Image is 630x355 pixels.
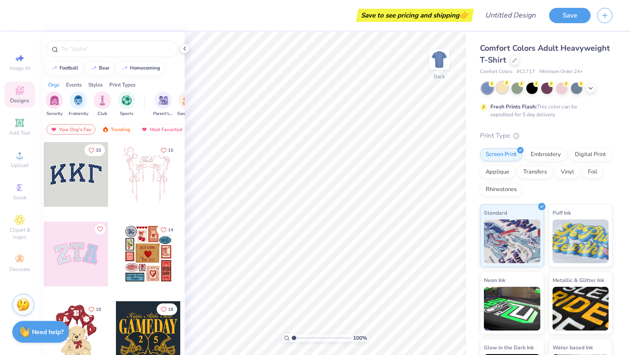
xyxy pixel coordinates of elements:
[102,126,109,132] img: trending.gif
[96,148,101,153] span: 33
[153,111,173,117] span: Parent's Weekend
[48,81,59,89] div: Orgs
[99,66,109,70] div: bear
[353,334,367,342] span: 100 %
[51,66,58,71] img: trend_line.gif
[98,111,107,117] span: Club
[9,266,30,273] span: Decorate
[553,219,609,263] img: Puff Ink
[525,148,567,161] div: Embroidery
[50,126,57,132] img: most_fav.gif
[118,91,135,117] button: filter button
[434,73,445,80] div: Back
[553,287,609,331] img: Metallic & Glitter Ink
[480,131,612,141] div: Print Type
[45,91,63,117] button: filter button
[46,124,95,135] div: Your Org's Fav
[32,328,63,336] strong: Need help?
[118,91,135,117] div: filter for Sports
[96,307,101,312] span: 10
[11,162,28,169] span: Upload
[490,103,598,118] div: This color can be expedited for 5 day delivery.
[85,62,113,75] button: bear
[49,95,59,105] img: Sorority Image
[484,287,540,331] img: Neon Ink
[66,81,82,89] div: Events
[480,68,512,76] span: Comfort Colors
[94,91,111,117] button: filter button
[168,228,173,232] span: 14
[9,129,30,136] span: Add Text
[553,208,571,217] span: Puff Ink
[69,111,88,117] span: Fraternity
[4,226,35,240] span: Clipart & logos
[168,307,173,312] span: 18
[182,95,192,105] img: Game Day Image
[46,62,82,75] button: football
[45,91,63,117] div: filter for Sorority
[10,97,29,104] span: Designs
[10,65,30,72] span: Image AI
[582,166,603,179] div: Foil
[168,148,173,153] span: 15
[60,45,172,53] input: Try "Alpha"
[137,124,186,135] div: Most Favorited
[69,91,88,117] div: filter for Fraternity
[517,68,535,76] span: # C1717
[121,66,128,71] img: trend_line.gif
[153,91,173,117] button: filter button
[480,166,515,179] div: Applique
[177,91,197,117] button: filter button
[141,126,148,132] img: most_fav.gif
[13,194,27,201] span: Greek
[120,111,133,117] span: Sports
[569,148,612,161] div: Digital Print
[484,219,540,263] img: Standard
[480,183,522,196] div: Rhinestones
[459,10,469,20] span: 👉
[98,95,107,105] img: Club Image
[59,66,78,70] div: football
[484,343,534,352] span: Glow in the Dark Ink
[153,91,173,117] div: filter for Parent's Weekend
[84,144,105,156] button: Like
[480,148,522,161] div: Screen Print
[157,144,177,156] button: Like
[177,91,197,117] div: filter for Game Day
[46,111,63,117] span: Sorority
[88,81,103,89] div: Styles
[484,275,505,285] span: Neon Ink
[480,43,610,65] span: Comfort Colors Adult Heavyweight T-Shirt
[358,9,472,22] div: Save to see pricing and shipping
[90,66,97,71] img: trend_line.gif
[98,124,134,135] div: Trending
[553,343,593,352] span: Water based Ink
[177,111,197,117] span: Game Day
[518,166,553,179] div: Transfers
[553,275,604,285] span: Metallic & Glitter Ink
[157,224,177,236] button: Like
[109,81,136,89] div: Print Types
[430,51,448,68] img: Back
[94,91,111,117] div: filter for Club
[157,303,177,315] button: Like
[130,66,160,70] div: homecoming
[478,7,542,24] input: Untitled Design
[484,208,507,217] span: Standard
[69,91,88,117] button: filter button
[84,303,105,315] button: Like
[490,103,537,110] strong: Fresh Prints Flash:
[116,62,164,75] button: homecoming
[158,95,168,105] img: Parent's Weekend Image
[539,68,583,76] span: Minimum Order: 24 +
[549,8,591,23] button: Save
[95,224,105,234] button: Like
[73,95,83,105] img: Fraternity Image
[555,166,580,179] div: Vinyl
[122,95,132,105] img: Sports Image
